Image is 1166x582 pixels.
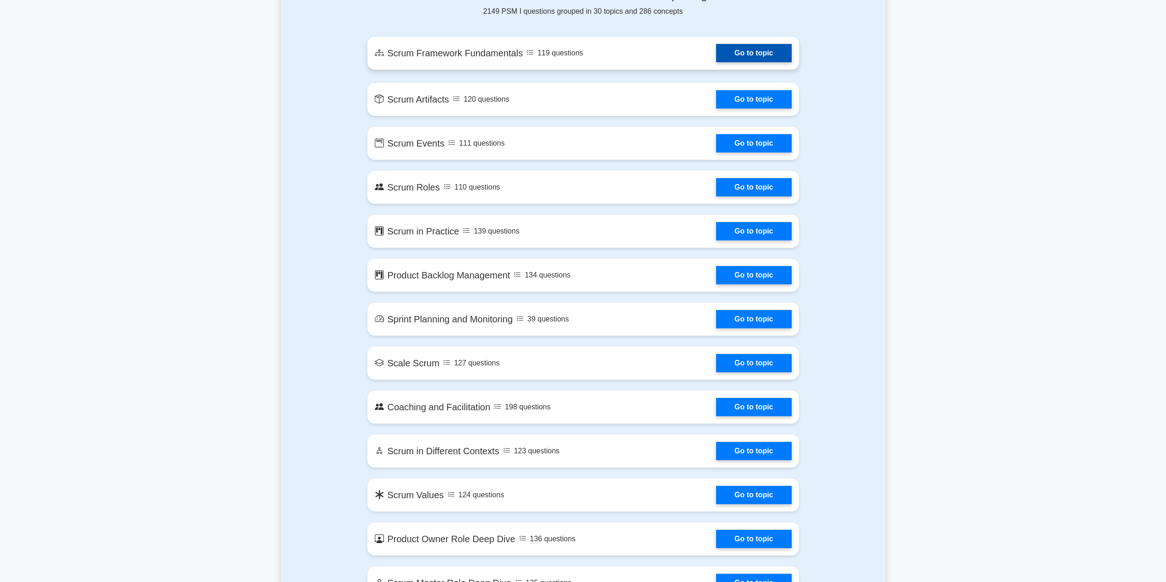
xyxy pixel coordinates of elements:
[716,222,791,240] a: Go to topic
[716,530,791,548] a: Go to topic
[716,90,791,109] a: Go to topic
[716,398,791,416] a: Go to topic
[716,442,791,460] a: Go to topic
[716,44,791,62] a: Go to topic
[716,178,791,196] a: Go to topic
[716,486,791,504] a: Go to topic
[716,134,791,152] a: Go to topic
[716,266,791,284] a: Go to topic
[716,310,791,328] a: Go to topic
[716,354,791,372] a: Go to topic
